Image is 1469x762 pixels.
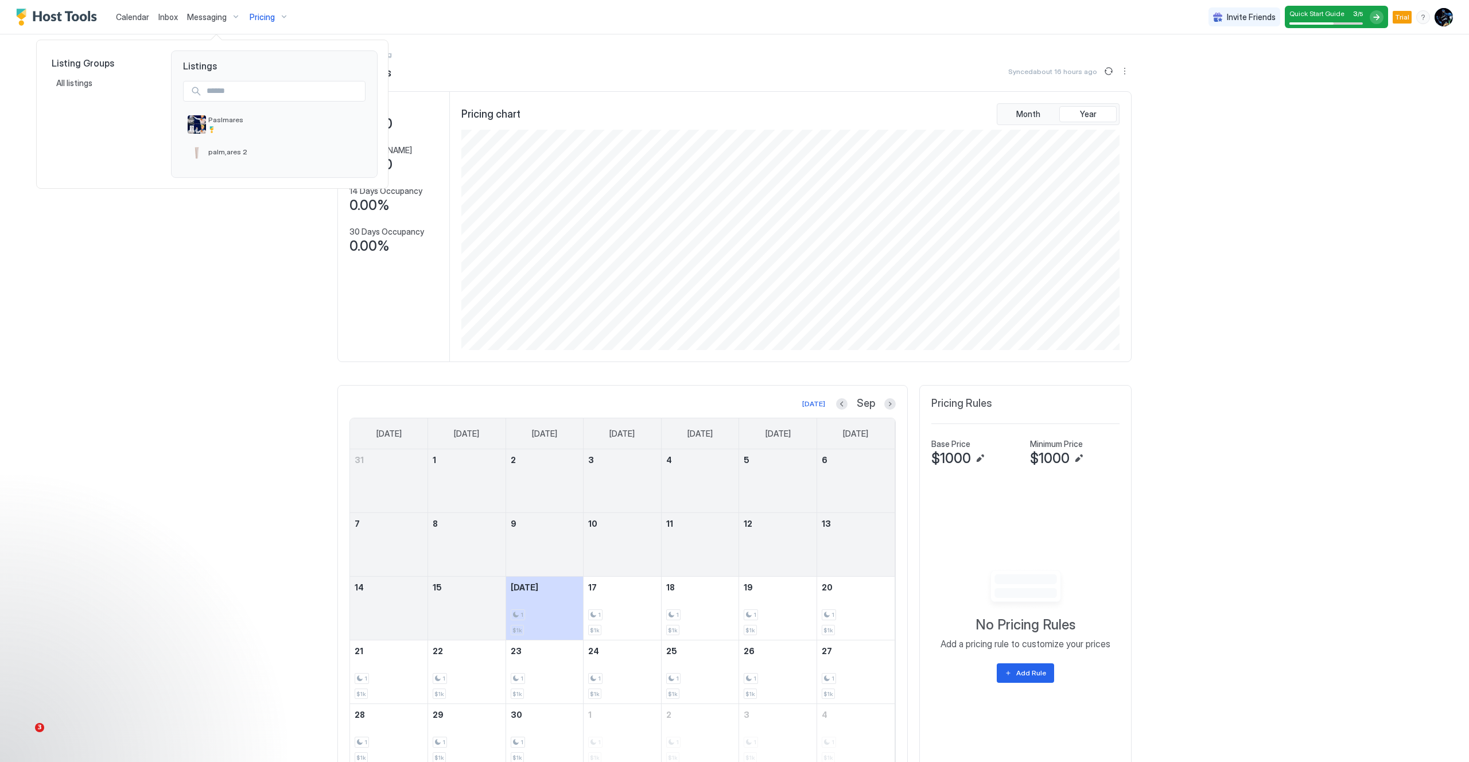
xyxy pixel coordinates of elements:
span: All listings [56,78,94,88]
span: Listing Groups [52,57,153,69]
span: 3 [35,723,44,732]
div: listing image [188,115,206,134]
iframe: Intercom live chat [11,723,39,751]
span: palm,ares 2 [208,147,361,156]
span: Paslmares [208,115,361,124]
iframe: Intercom notifications message [9,651,238,731]
span: Listings [172,51,377,72]
div: listing image [188,143,206,161]
input: Input Field [202,81,365,101]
